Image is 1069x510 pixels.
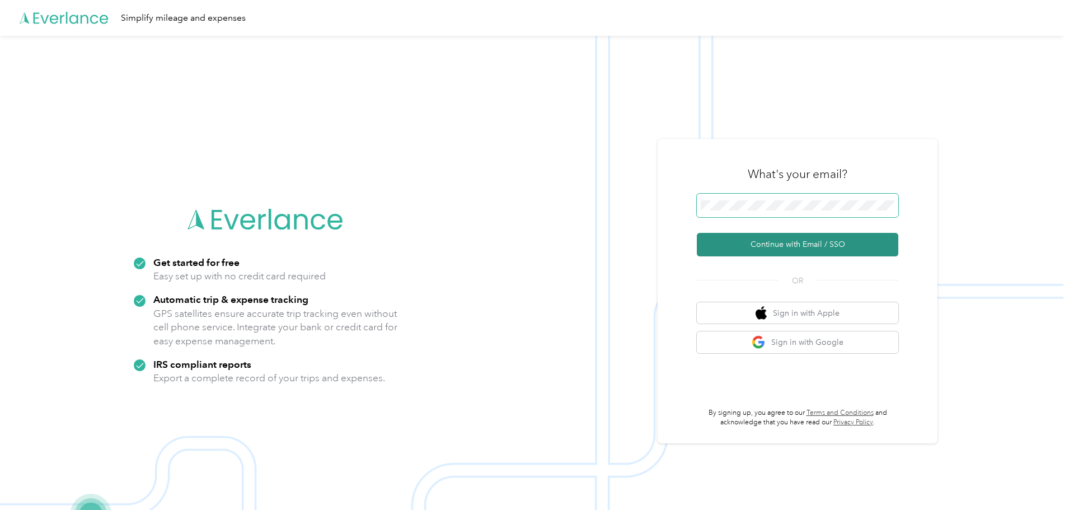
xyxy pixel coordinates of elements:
[778,275,817,287] span: OR
[752,335,766,349] img: google logo
[153,293,308,305] strong: Automatic trip & expense tracking
[153,269,326,283] p: Easy set up with no credit card required
[697,331,898,353] button: google logoSign in with Google
[697,408,898,428] p: By signing up, you agree to our and acknowledge that you have read our .
[833,418,873,427] a: Privacy Policy
[697,233,898,256] button: Continue with Email / SSO
[697,302,898,324] button: apple logoSign in with Apple
[153,256,240,268] strong: Get started for free
[748,166,847,182] h3: What's your email?
[153,307,398,348] p: GPS satellites ensure accurate trip tracking even without cell phone service. Integrate your bank...
[756,306,767,320] img: apple logo
[153,371,385,385] p: Export a complete record of your trips and expenses.
[121,11,246,25] div: Simplify mileage and expenses
[153,358,251,370] strong: IRS compliant reports
[807,409,874,417] a: Terms and Conditions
